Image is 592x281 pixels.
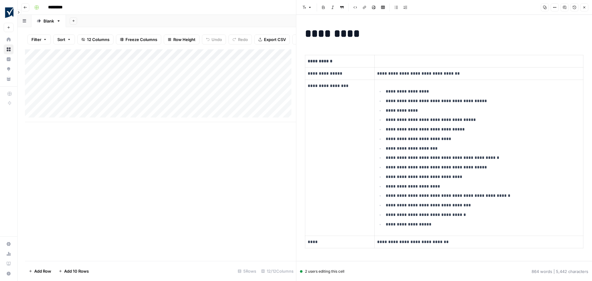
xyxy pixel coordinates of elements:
[87,36,109,43] span: 12 Columns
[164,35,199,44] button: Row Height
[4,259,14,269] a: Learning Hub
[532,268,588,275] div: 864 words | 5,442 characters
[202,35,226,44] button: Undo
[43,18,54,24] div: Blank
[259,266,296,276] div: 12/12 Columns
[4,44,14,54] a: Browse
[64,268,89,274] span: Add 10 Rows
[27,35,51,44] button: Filter
[4,7,15,18] img: Smartsheet Logo
[77,35,113,44] button: 12 Columns
[212,36,222,43] span: Undo
[238,36,248,43] span: Redo
[254,35,290,44] button: Export CSV
[300,269,344,274] div: 2 users editing this cell
[235,266,259,276] div: 5 Rows
[4,74,14,84] a: Your Data
[25,266,55,276] button: Add Row
[116,35,161,44] button: Freeze Columns
[228,35,252,44] button: Redo
[31,15,66,27] a: Blank
[4,249,14,259] a: Usage
[55,266,92,276] button: Add 10 Rows
[173,36,195,43] span: Row Height
[4,269,14,279] button: Help + Support
[4,64,14,74] a: Opportunities
[125,36,157,43] span: Freeze Columns
[264,36,286,43] span: Export CSV
[4,5,14,20] button: Workspace: Smartsheet
[34,268,51,274] span: Add Row
[4,54,14,64] a: Insights
[4,35,14,44] a: Home
[53,35,75,44] button: Sort
[31,36,41,43] span: Filter
[57,36,65,43] span: Sort
[4,239,14,249] a: Settings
